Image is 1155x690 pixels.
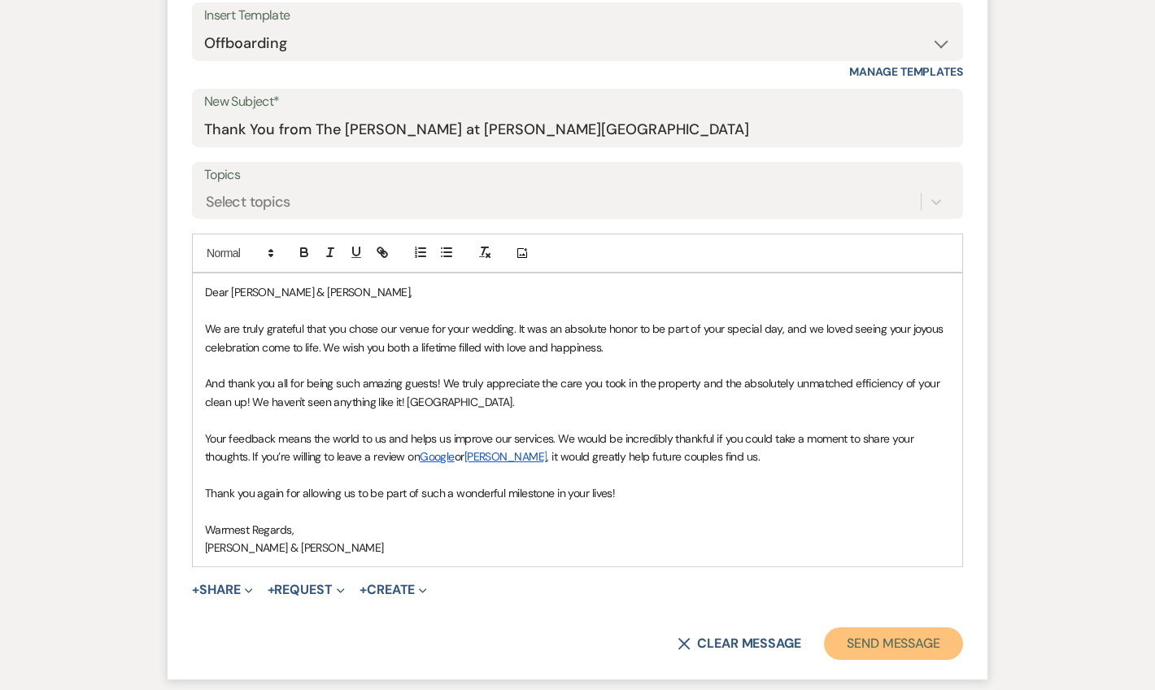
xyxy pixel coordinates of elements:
[205,540,384,555] span: [PERSON_NAME] & [PERSON_NAME]
[205,376,942,408] span: And thank you all for being such amazing guests! We truly appreciate the care you took in the pro...
[455,449,464,464] span: or
[360,583,427,596] button: Create
[420,449,455,464] a: Google
[205,285,412,299] span: Dear [PERSON_NAME] & [PERSON_NAME],
[204,4,951,28] div: Insert Template
[192,583,199,596] span: +
[464,449,547,464] a: [PERSON_NAME]
[205,431,916,464] span: Your feedback means the world to us and helps us improve our services. We would be incredibly tha...
[204,90,951,114] label: New Subject*
[824,627,963,660] button: Send Message
[268,583,275,596] span: +
[205,321,946,354] span: We are truly grateful that you chose our venue for your wedding. It was an absolute honor to be p...
[268,583,345,596] button: Request
[360,583,367,596] span: +
[205,522,294,537] span: Warmest Regards,
[678,637,801,650] button: Clear message
[192,583,253,596] button: Share
[205,486,615,500] span: Thank you again for allowing us to be part of such a wonderful milestone in your lives!
[206,191,290,213] div: Select topics
[204,164,951,187] label: Topics
[849,64,963,79] a: Manage Templates
[547,449,760,464] span: , it would greatly help future couples find us.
